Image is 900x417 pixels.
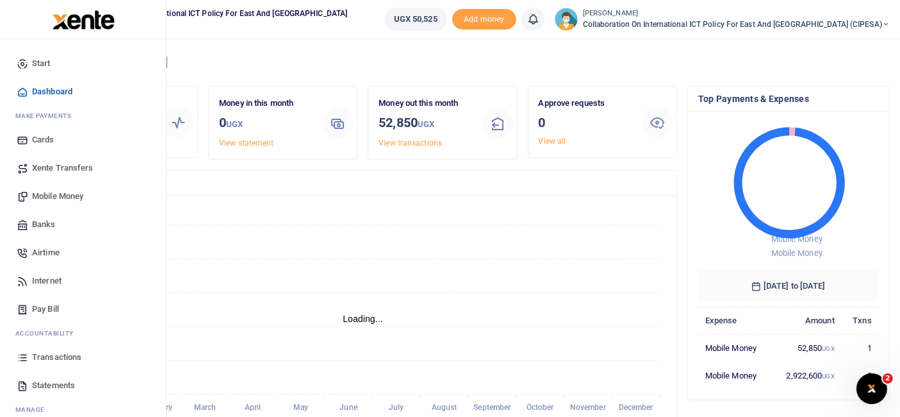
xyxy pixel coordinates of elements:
a: Pay Bill [10,295,156,323]
a: Statements [10,371,156,400]
a: logo-small logo-large logo-large [51,14,115,24]
td: 52,850 [772,335,842,362]
a: View transactions [379,139,442,148]
li: Wallet ballance [379,8,452,31]
small: [PERSON_NAME] [583,8,890,19]
li: M [10,106,156,126]
img: logo-large [53,10,115,30]
th: Txns [842,307,879,335]
span: Cards [32,133,54,146]
a: Mobile Money [10,182,156,210]
h3: 0 [539,113,632,132]
a: Cards [10,126,156,154]
tspan: March [194,404,217,413]
iframe: Intercom live chat [856,373,887,404]
li: Ac [10,323,156,343]
span: Transactions [32,351,81,364]
span: Banks [32,218,56,231]
span: Add money [452,9,516,30]
span: 2 [883,373,893,384]
a: Transactions [10,343,156,371]
th: Expense [698,307,772,335]
small: UGX [226,119,243,129]
h3: 0 [219,113,312,134]
span: Mobile Money [771,248,822,258]
span: Pay Bill [32,303,59,316]
td: 1 [842,335,879,362]
span: Mobile Money [32,190,83,203]
a: Start [10,49,156,78]
td: Mobile Money [698,362,772,389]
a: profile-user [PERSON_NAME] Collaboration on International ICT Policy For East and [GEOGRAPHIC_DAT... [555,8,890,31]
th: Amount [772,307,842,335]
a: View all [539,137,566,146]
tspan: November [570,404,607,413]
span: Mobile Money [771,234,822,244]
a: View statement [219,139,274,148]
h3: 52,850 [379,113,471,134]
span: Start [32,57,51,70]
tspan: December [619,404,654,413]
span: Airtime [32,246,60,259]
img: profile-user [555,8,578,31]
span: Statements [32,379,75,392]
small: UGX [822,373,834,380]
span: anage [22,405,45,414]
span: Xente Transfers [32,162,94,174]
span: Internet [32,275,61,287]
span: Collaboration on International ICT Policy For East and [GEOGRAPHIC_DATA] (CIPESA) [583,19,890,30]
a: Dashboard [10,78,156,106]
a: Internet [10,267,156,295]
li: Toup your wallet [452,9,516,30]
p: Money out this month [379,97,471,110]
td: 2 [842,362,879,389]
span: ake Payments [22,111,72,121]
p: Approve requests [539,97,632,110]
p: Money in this month [219,97,312,110]
tspan: May [293,404,308,413]
span: UGX 50,525 [394,13,438,26]
a: UGX 50,525 [384,8,447,31]
span: Collaboration on International ICT Policy For East and [GEOGRAPHIC_DATA] (CIPESA) [77,8,359,31]
td: 2,922,600 [772,362,842,389]
tspan: February [142,404,172,413]
text: Loading... [343,314,383,324]
a: Xente Transfers [10,154,156,182]
h4: Transactions Overview [60,176,666,190]
h4: Hello [PERSON_NAME] [49,55,890,69]
span: Dashboard [32,85,72,98]
tspan: April [245,404,261,413]
small: UGX [822,345,834,352]
h4: Top Payments & Expenses [698,92,879,106]
small: UGX [418,119,434,129]
td: Mobile Money [698,335,772,362]
h6: [DATE] to [DATE] [698,271,879,302]
span: countability [25,328,74,338]
a: Banks [10,210,156,239]
a: Add money [452,13,516,23]
a: Airtime [10,239,156,267]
